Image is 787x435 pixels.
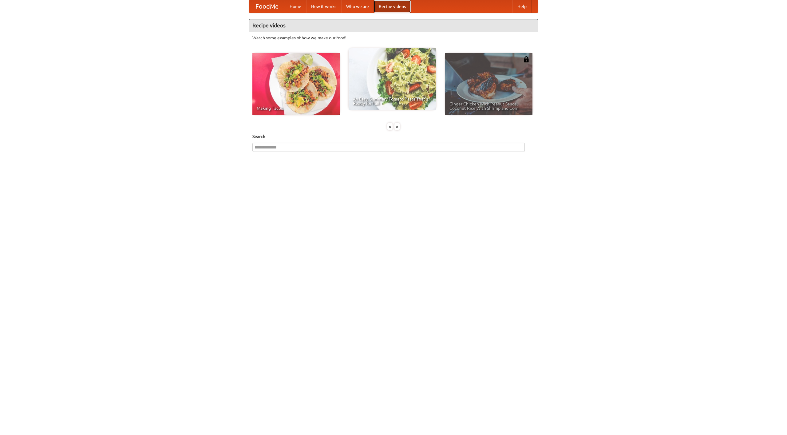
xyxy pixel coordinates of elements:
span: Making Tacos [257,106,335,110]
img: 483408.png [523,56,529,62]
p: Watch some examples of how we make our food! [252,35,535,41]
div: » [394,123,400,130]
a: Making Tacos [252,53,340,115]
span: An Easy, Summery Tomato Pasta That's Ready for Fall [353,97,432,105]
h5: Search [252,133,535,140]
a: How it works [306,0,341,13]
a: Help [512,0,532,13]
div: « [387,123,393,130]
a: Who we are [341,0,374,13]
a: Home [285,0,306,13]
a: Recipe videos [374,0,411,13]
a: FoodMe [249,0,285,13]
a: An Easy, Summery Tomato Pasta That's Ready for Fall [349,48,436,110]
h4: Recipe videos [249,19,538,32]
